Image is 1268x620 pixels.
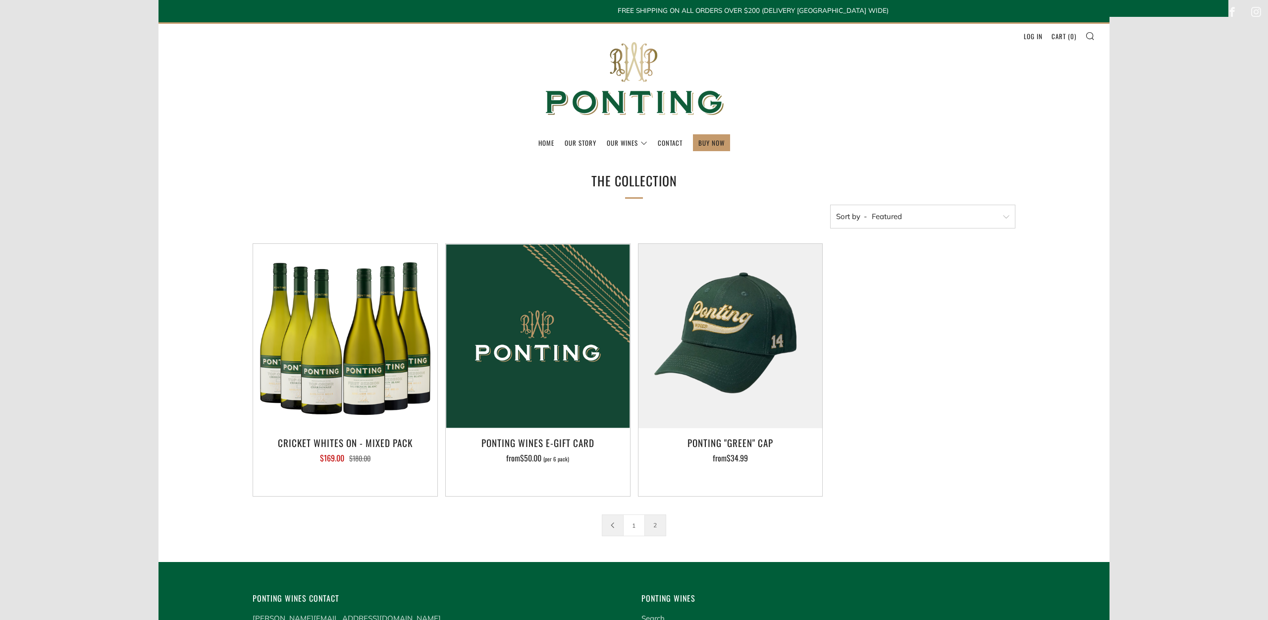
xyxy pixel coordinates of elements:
[253,592,627,605] h4: Ponting Wines Contact
[349,453,370,463] span: $180.00
[535,24,733,134] img: Ponting Wines
[643,434,818,451] h3: Ponting "Green" Cap
[258,434,432,451] h3: CRICKET WHITES ON - MIXED PACK
[1052,28,1076,44] a: Cart (0)
[727,452,748,464] span: $34.99
[644,514,666,536] span: 2
[658,135,683,151] a: Contact
[1024,28,1043,44] a: Log in
[641,592,1015,605] h4: Ponting Wines
[698,135,725,151] a: BUY NOW
[485,169,783,193] h1: The Collection
[520,452,541,464] span: $50.00
[451,434,625,451] h3: Ponting Wines e-Gift Card
[624,515,644,536] a: 1
[543,456,569,462] span: (per 6 pack)
[565,135,596,151] a: Our Story
[506,452,569,464] span: from
[638,434,823,484] a: Ponting "Green" Cap from$34.99
[607,135,647,151] a: Our Wines
[1070,31,1074,41] span: 0
[253,434,437,484] a: CRICKET WHITES ON - MIXED PACK $169.00 $180.00
[713,452,748,464] span: from
[446,434,630,484] a: Ponting Wines e-Gift Card from$50.00 (per 6 pack)
[538,135,554,151] a: Home
[320,452,344,464] span: $169.00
